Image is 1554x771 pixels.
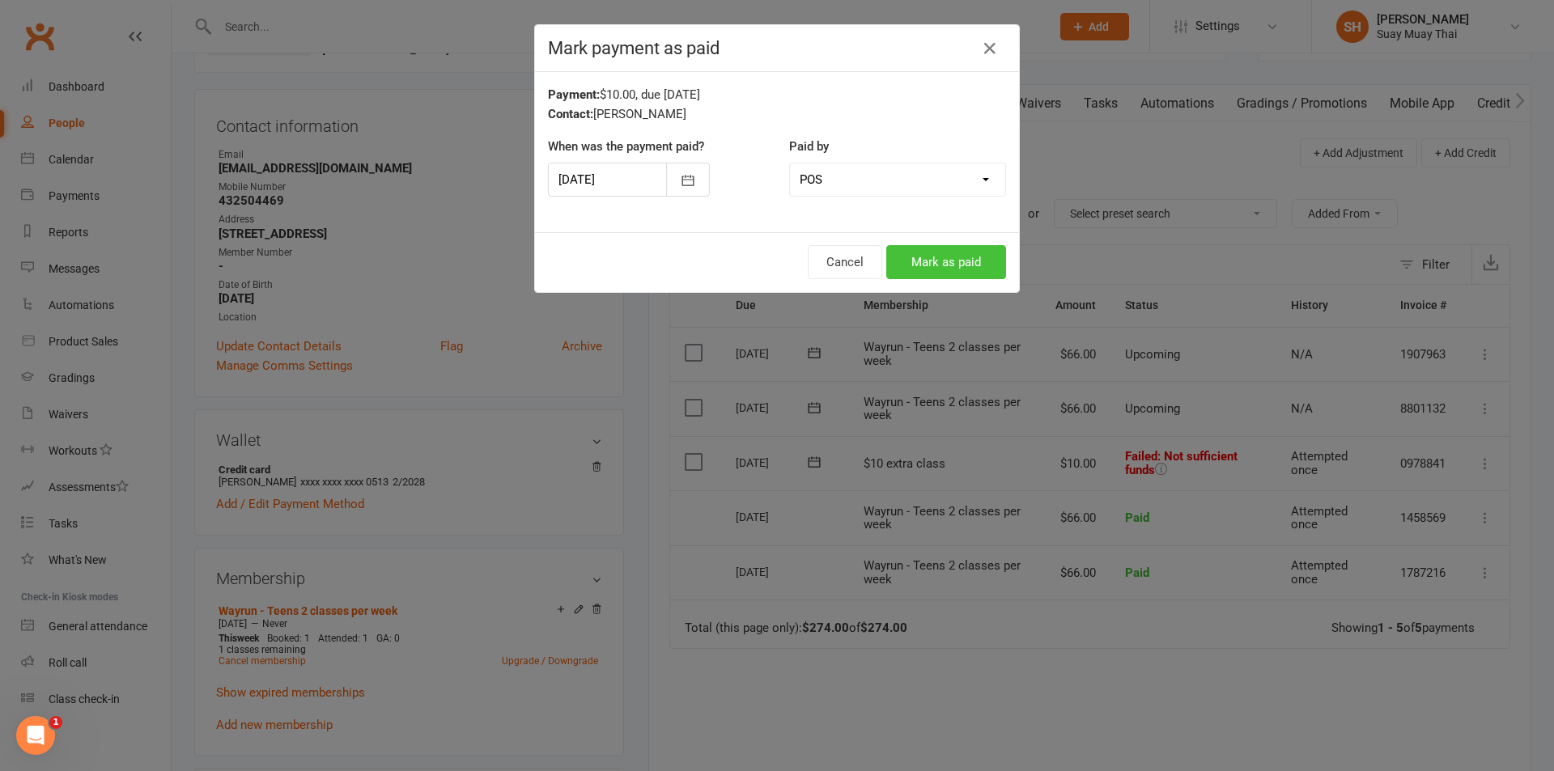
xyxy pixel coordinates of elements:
h4: Mark payment as paid [548,38,1006,58]
label: Paid by [789,137,829,156]
label: When was the payment paid? [548,137,704,156]
button: Cancel [808,245,882,279]
div: $10.00, due [DATE] [548,85,1006,104]
strong: Payment: [548,87,600,102]
div: [PERSON_NAME] [548,104,1006,124]
iframe: Intercom live chat [16,716,55,755]
span: 1 [49,716,62,729]
button: Mark as paid [886,245,1006,279]
button: Close [977,36,1003,61]
strong: Contact: [548,107,593,121]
